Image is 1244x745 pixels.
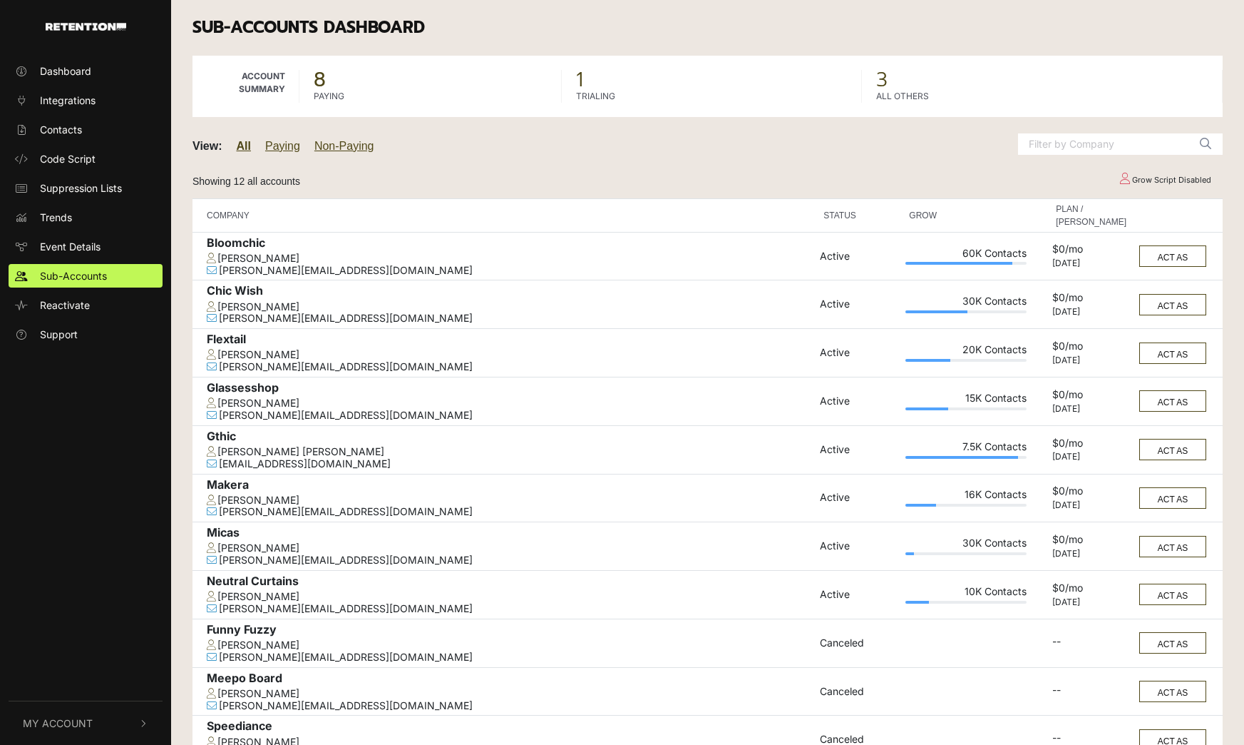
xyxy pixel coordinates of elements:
div: [PERSON_NAME][EMAIL_ADDRESS][DOMAIN_NAME] [207,313,813,325]
div: Chic Wish [207,284,813,300]
span: Suppression Lists [40,181,122,196]
div: [PERSON_NAME][EMAIL_ADDRESS][DOMAIN_NAME] [207,652,813,664]
div: 30K Contacts [905,537,1027,552]
label: PAYING [314,90,344,103]
td: Active [816,571,902,619]
div: Plan Usage: 51% [905,310,1027,313]
button: ACT AS [1139,294,1206,315]
a: All [237,140,251,152]
div: Plan Usage: 7% [905,552,1027,555]
div: 10K Contacts [905,586,1027,601]
span: Dashboard [40,64,91,78]
div: [DATE] [1052,549,1130,559]
strong: 8 [314,64,326,95]
div: [PERSON_NAME] [207,495,813,507]
div: [PERSON_NAME][EMAIL_ADDRESS][DOMAIN_NAME] [207,506,813,518]
div: [PERSON_NAME][EMAIL_ADDRESS][DOMAIN_NAME] [207,265,813,277]
div: Plan Usage: 35% [905,407,1027,410]
td: Canceled [816,667,902,716]
td: Active [816,377,902,425]
td: Active [816,474,902,522]
a: Reactivate [9,293,163,317]
div: Plan Usage: 19% [905,601,1027,604]
button: ACT AS [1139,390,1206,412]
a: Paying [265,140,300,152]
label: ALL OTHERS [876,90,929,103]
a: Integrations [9,88,163,112]
div: Meepo Board [207,671,813,688]
button: ACT AS [1139,245,1206,267]
span: 1 [576,70,848,90]
div: Plan Usage: 88% [905,262,1027,265]
div: $0/mo [1052,534,1130,549]
div: [PERSON_NAME] [207,397,813,410]
div: -- [1052,636,1130,651]
div: [PERSON_NAME][EMAIL_ADDRESS][DOMAIN_NAME] [207,554,813,567]
div: [PERSON_NAME][EMAIL_ADDRESS][DOMAIN_NAME] [207,700,813,712]
div: [PERSON_NAME] [207,301,813,313]
a: Trends [9,206,163,229]
td: Active [816,329,902,377]
div: [PERSON_NAME][EMAIL_ADDRESS][DOMAIN_NAME] [207,410,813,422]
span: Trends [40,210,72,225]
div: [PERSON_NAME] [207,542,813,554]
span: Support [40,327,78,342]
div: Speediance [207,719,813,736]
div: Bloomchic [207,236,813,253]
a: Suppression Lists [9,176,163,200]
img: Retention.com [46,23,126,31]
div: [PERSON_NAME] [207,688,813,700]
td: Active [816,425,902,474]
span: Contacts [40,122,82,137]
button: ACT AS [1139,632,1206,654]
a: Code Script [9,147,163,171]
span: Code Script [40,151,96,166]
div: Micas [207,526,813,542]
a: Support [9,323,163,346]
div: [DATE] [1052,404,1130,414]
div: 30K Contacts [905,295,1027,310]
span: Sub-Accounts [40,268,107,283]
div: [DATE] [1052,452,1130,462]
span: Event Details [40,239,101,254]
a: Contacts [9,118,163,141]
div: Funny Fuzzy [207,623,813,639]
button: ACT AS [1139,584,1206,605]
th: STATUS [816,198,902,232]
div: Glassesshop [207,381,813,397]
th: GROW [902,198,1030,232]
small: Showing 12 all accounts [192,176,300,187]
th: COMPANY [192,198,816,232]
div: Flextail [207,333,813,349]
div: Plan Usage: 93% [905,456,1027,459]
button: ACT AS [1139,536,1206,557]
td: Active [816,280,902,329]
div: [PERSON_NAME][EMAIL_ADDRESS][DOMAIN_NAME] [207,603,813,615]
div: 60K Contacts [905,248,1027,263]
label: TRIALING [576,90,615,103]
input: Filter by Company [1018,133,1189,155]
td: Active [816,232,902,280]
div: [PERSON_NAME] [207,591,813,603]
button: ACT AS [1139,487,1206,509]
div: [DATE] [1052,355,1130,365]
div: [DATE] [1052,307,1130,317]
div: [PERSON_NAME] [PERSON_NAME] [207,446,813,458]
div: [EMAIL_ADDRESS][DOMAIN_NAME] [207,458,813,470]
span: Integrations [40,93,96,108]
div: Makera [207,478,813,495]
td: Grow Script Disabled [1106,168,1223,193]
div: 20K Contacts [905,344,1027,359]
h3: Sub-accounts Dashboard [192,18,1223,38]
td: Account Summary [192,56,299,117]
div: $0/mo [1052,292,1130,307]
div: [PERSON_NAME] [207,639,813,652]
div: Plan Usage: 25% [905,504,1027,507]
div: Neutral Curtains [207,574,813,591]
div: [PERSON_NAME][EMAIL_ADDRESS][DOMAIN_NAME] [207,361,813,373]
td: Canceled [816,619,902,667]
button: ACT AS [1139,343,1206,364]
div: $0/mo [1052,389,1130,404]
div: $0/mo [1052,243,1130,258]
a: Dashboard [9,59,163,83]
